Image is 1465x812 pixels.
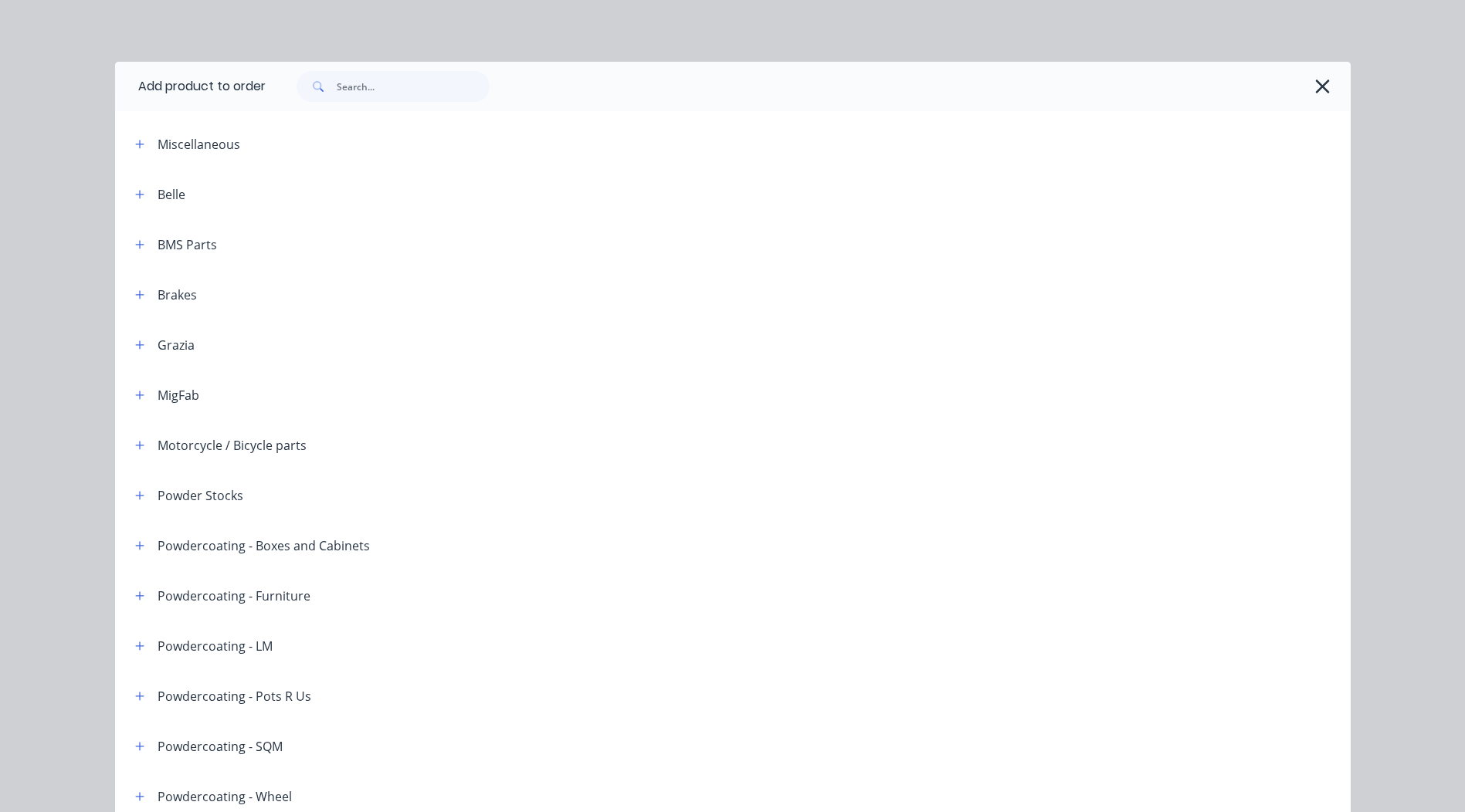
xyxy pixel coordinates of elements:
[115,62,266,111] div: Add product to order
[158,486,243,505] div: Powder Stocks
[158,386,199,404] div: MigFab
[158,536,370,555] div: Powdercoating - Boxes and Cabinets
[158,436,307,455] div: Motorcycle / Bicycle parts
[158,235,217,254] div: BMS Parts
[158,687,311,705] div: Powdercoating - Pots R Us
[158,587,310,605] div: Powdercoating - Furniture
[158,135,240,154] div: Miscellaneous
[158,637,273,655] div: Powdercoating - LM
[158,787,292,806] div: Powdercoating - Wheel
[158,286,197,304] div: Brakes
[158,737,283,756] div: Powdercoating - SQM
[158,185,185,204] div: Belle
[337,71,490,102] input: Search...
[158,336,195,354] div: Grazia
